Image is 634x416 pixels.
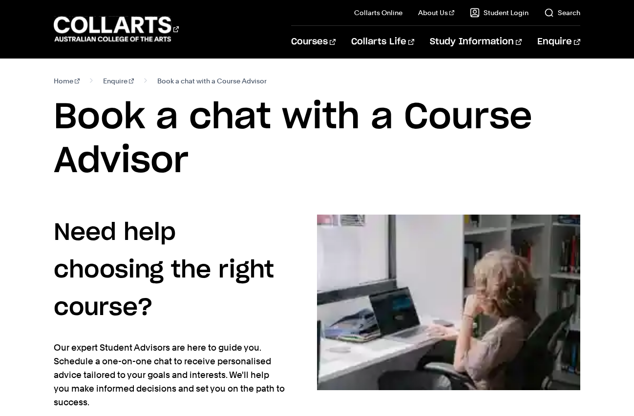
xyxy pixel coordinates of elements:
a: Home [54,74,80,88]
a: Collarts Online [354,8,402,18]
div: Go to homepage [54,15,179,43]
h1: Book a chat with a Course Advisor [54,96,580,183]
a: Study Information [430,26,522,58]
span: Book a chat with a Course Advisor [157,74,267,88]
a: About Us [418,8,454,18]
p: Our expert Student Advisors are here to guide you. Schedule a one-on-one chat to receive personal... [54,341,286,409]
a: Enquire [103,74,134,88]
h3: Need help choosing the right course? [54,215,286,327]
a: Search [544,8,580,18]
a: Collarts Life [351,26,414,58]
a: Student Login [470,8,528,18]
a: Courses [291,26,336,58]
a: Enquire [537,26,580,58]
